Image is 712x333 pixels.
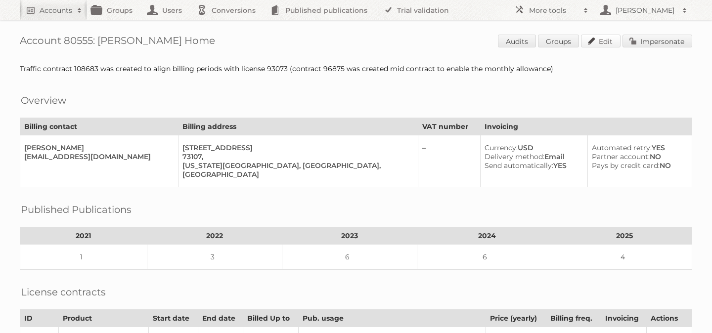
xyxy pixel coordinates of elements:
a: Edit [581,35,621,47]
th: ID [20,310,59,327]
th: Billing freq. [546,310,601,327]
div: [EMAIL_ADDRESS][DOMAIN_NAME] [24,152,170,161]
th: Billed Up to [243,310,299,327]
th: VAT number [418,118,480,135]
div: NO [592,161,684,170]
div: [GEOGRAPHIC_DATA] [182,170,410,179]
td: 4 [557,245,692,270]
th: Actions [647,310,692,327]
span: Delivery method: [485,152,544,161]
h2: [PERSON_NAME] [613,5,677,15]
th: 2024 [417,227,557,245]
div: [STREET_ADDRESS] [182,143,410,152]
span: Automated retry: [592,143,652,152]
th: Pub. usage [299,310,486,327]
span: Send automatically: [485,161,553,170]
div: 73107, [182,152,410,161]
th: 2021 [20,227,147,245]
span: Currency: [485,143,518,152]
a: Audits [498,35,536,47]
div: YES [592,143,684,152]
th: Invoicing [480,118,692,135]
th: Product [59,310,149,327]
span: Partner account: [592,152,650,161]
div: USD [485,143,580,152]
th: Start date [149,310,198,327]
h1: Account 80555: [PERSON_NAME] Home [20,35,692,49]
div: NO [592,152,684,161]
span: Pays by credit card: [592,161,660,170]
td: 6 [282,245,417,270]
th: 2022 [147,227,282,245]
th: Invoicing [601,310,647,327]
th: End date [198,310,243,327]
th: 2023 [282,227,417,245]
div: YES [485,161,580,170]
th: 2025 [557,227,692,245]
th: Billing address [178,118,418,135]
div: [PERSON_NAME] [24,143,170,152]
h2: More tools [529,5,578,15]
div: Email [485,152,580,161]
td: 1 [20,245,147,270]
td: – [418,135,480,187]
h2: Published Publications [21,202,132,217]
td: 6 [417,245,557,270]
td: 3 [147,245,282,270]
div: [US_STATE][GEOGRAPHIC_DATA], [GEOGRAPHIC_DATA], [182,161,410,170]
div: Traffic contract 108683 was created to align billing periods with license 93073 (contract 96875 w... [20,64,692,73]
th: Billing contact [20,118,178,135]
th: Price (yearly) [486,310,546,327]
a: Impersonate [623,35,692,47]
h2: License contracts [21,285,106,299]
a: Groups [538,35,579,47]
h2: Accounts [40,5,72,15]
h2: Overview [21,93,66,108]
